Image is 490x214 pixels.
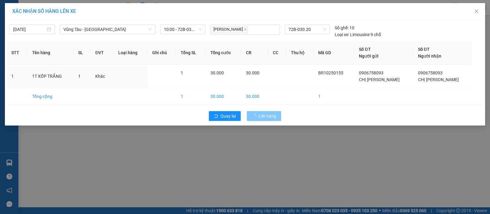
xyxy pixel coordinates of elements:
[247,111,281,121] button: Lên hàng
[205,41,241,65] th: Tổng cước
[90,65,113,88] td: Khác
[418,54,441,58] span: Người nhận
[58,27,108,42] div: CHỊ [PERSON_NAME]
[6,65,27,88] td: 1
[5,6,15,12] span: Gửi:
[212,26,248,33] span: [PERSON_NAME]
[5,5,54,27] div: VP 36 [PERSON_NAME] - Bà Rịa
[241,41,268,65] th: CR
[58,6,73,12] span: Nhận:
[205,88,241,105] td: 30.000
[474,9,479,14] span: close
[286,41,314,65] th: Thu hộ
[6,41,27,65] th: STT
[12,8,76,14] span: XÁC NHẬN SỐ HÀNG LÊN XE
[288,25,326,34] span: 72B-030.20
[63,25,152,34] span: Vũng Tàu - Sân Bay
[258,113,276,119] span: Lên hàng
[268,41,286,65] th: CC
[176,88,205,105] td: 1
[335,24,349,31] span: Số ghế:
[181,70,183,75] span: 1
[58,42,108,51] div: 0906758093
[27,65,73,88] td: 1T XỐP TRẮNG
[359,77,400,82] span: CHỊ [PERSON_NAME]
[318,70,343,75] span: BR10250155
[468,3,485,20] button: Close
[313,88,354,105] td: 1
[359,47,371,52] span: Số ĐT
[113,41,147,65] th: Loại hàng
[13,26,46,33] input: 11/10/2025
[252,114,258,118] span: loading
[214,114,218,119] span: rollback
[246,70,259,75] span: 30.000
[73,41,90,65] th: SL
[176,41,205,65] th: Tổng SL
[244,28,247,31] span: close
[221,113,236,119] span: Quay lại
[27,41,73,65] th: Tên hàng
[58,5,108,27] div: VP 184 [PERSON_NAME] - HCM
[90,41,113,65] th: ĐVT
[418,47,430,52] span: Số ĐT
[335,31,349,38] span: Loại xe:
[78,74,81,79] span: 1
[335,31,381,38] div: Limousine 9 chỗ
[5,42,54,51] div: 0906758093
[418,77,459,82] span: CHỊ [PERSON_NAME]
[148,28,152,31] span: down
[359,54,379,58] span: Người gửi
[313,41,354,65] th: Mã GD
[359,70,383,75] span: 0906758093
[241,88,268,105] td: 30.000
[147,41,176,65] th: Ghi chú
[209,111,241,121] button: rollbackQuay lại
[335,24,354,31] div: 10
[210,70,224,75] span: 30.000
[164,25,202,34] span: 10:00 - 72B-030.20
[27,88,73,105] td: Tổng cộng
[418,70,443,75] span: 0906758093
[5,27,54,42] div: CHỊ [PERSON_NAME]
